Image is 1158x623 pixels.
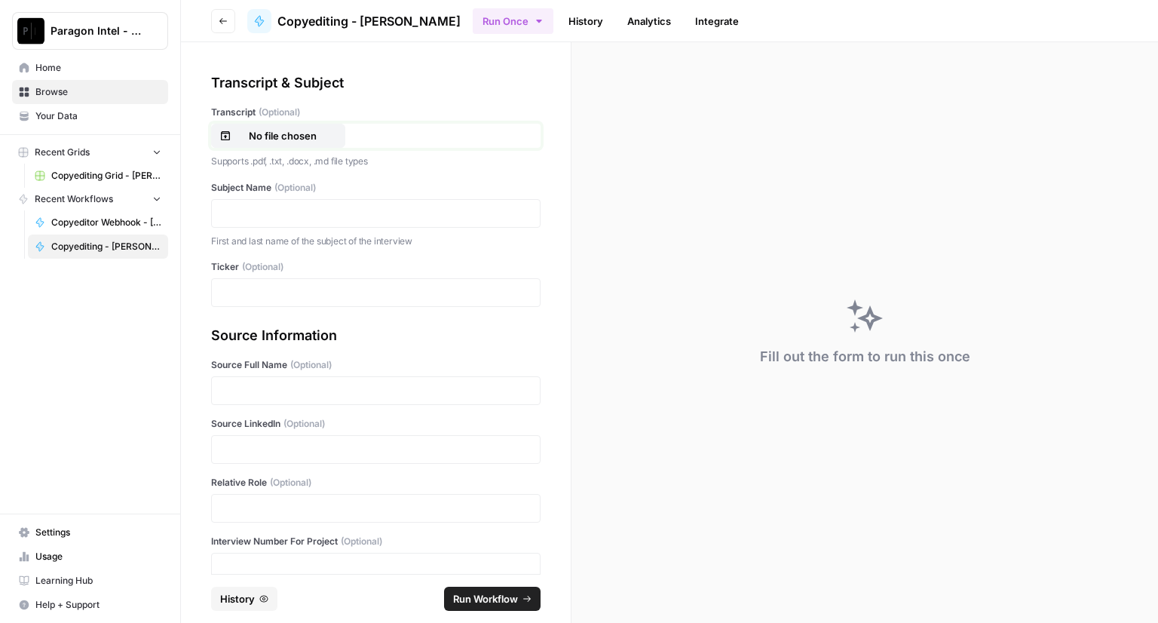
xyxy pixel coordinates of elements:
[473,8,553,34] button: Run Once
[12,545,168,569] a: Usage
[290,358,332,372] span: (Optional)
[51,169,161,183] span: Copyediting Grid - [PERSON_NAME]
[234,128,331,143] p: No file chosen
[17,17,44,44] img: Paragon Intel - Copyediting Logo
[211,154,541,169] p: Supports .pdf, .txt, .docx, .md file types
[211,417,541,431] label: Source LinkedIn
[12,569,168,593] a: Learning Hub
[12,593,168,617] button: Help + Support
[12,188,168,210] button: Recent Workflows
[247,9,461,33] a: Copyediting - [PERSON_NAME]
[211,587,277,611] button: History
[211,124,345,148] button: No file chosen
[277,12,461,30] span: Copyediting - [PERSON_NAME]
[259,106,300,119] span: (Optional)
[270,476,311,489] span: (Optional)
[211,106,541,119] label: Transcript
[760,346,970,367] div: Fill out the form to run this once
[12,104,168,128] a: Your Data
[35,109,161,123] span: Your Data
[12,12,168,50] button: Workspace: Paragon Intel - Copyediting
[453,591,518,606] span: Run Workflow
[559,9,612,33] a: History
[35,146,90,159] span: Recent Grids
[341,535,382,548] span: (Optional)
[211,260,541,274] label: Ticker
[211,72,541,94] div: Transcript & Subject
[51,23,142,38] span: Paragon Intel - Copyediting
[12,80,168,104] a: Browse
[274,181,316,195] span: (Optional)
[35,526,161,539] span: Settings
[28,164,168,188] a: Copyediting Grid - [PERSON_NAME]
[35,550,161,563] span: Usage
[220,591,255,606] span: History
[211,358,541,372] label: Source Full Name
[28,235,168,259] a: Copyediting - [PERSON_NAME]
[211,181,541,195] label: Subject Name
[686,9,748,33] a: Integrate
[28,210,168,235] a: Copyeditor Webhook - [PERSON_NAME]
[211,325,541,346] div: Source Information
[283,417,325,431] span: (Optional)
[35,85,161,99] span: Browse
[12,520,168,545] a: Settings
[444,587,541,611] button: Run Workflow
[618,9,680,33] a: Analytics
[12,141,168,164] button: Recent Grids
[51,216,161,229] span: Copyeditor Webhook - [PERSON_NAME]
[211,234,541,249] p: First and last name of the subject of the interview
[12,56,168,80] a: Home
[211,476,541,489] label: Relative Role
[35,598,161,612] span: Help + Support
[35,574,161,588] span: Learning Hub
[242,260,283,274] span: (Optional)
[35,61,161,75] span: Home
[35,192,113,206] span: Recent Workflows
[211,535,541,548] label: Interview Number For Project
[51,240,161,253] span: Copyediting - [PERSON_NAME]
